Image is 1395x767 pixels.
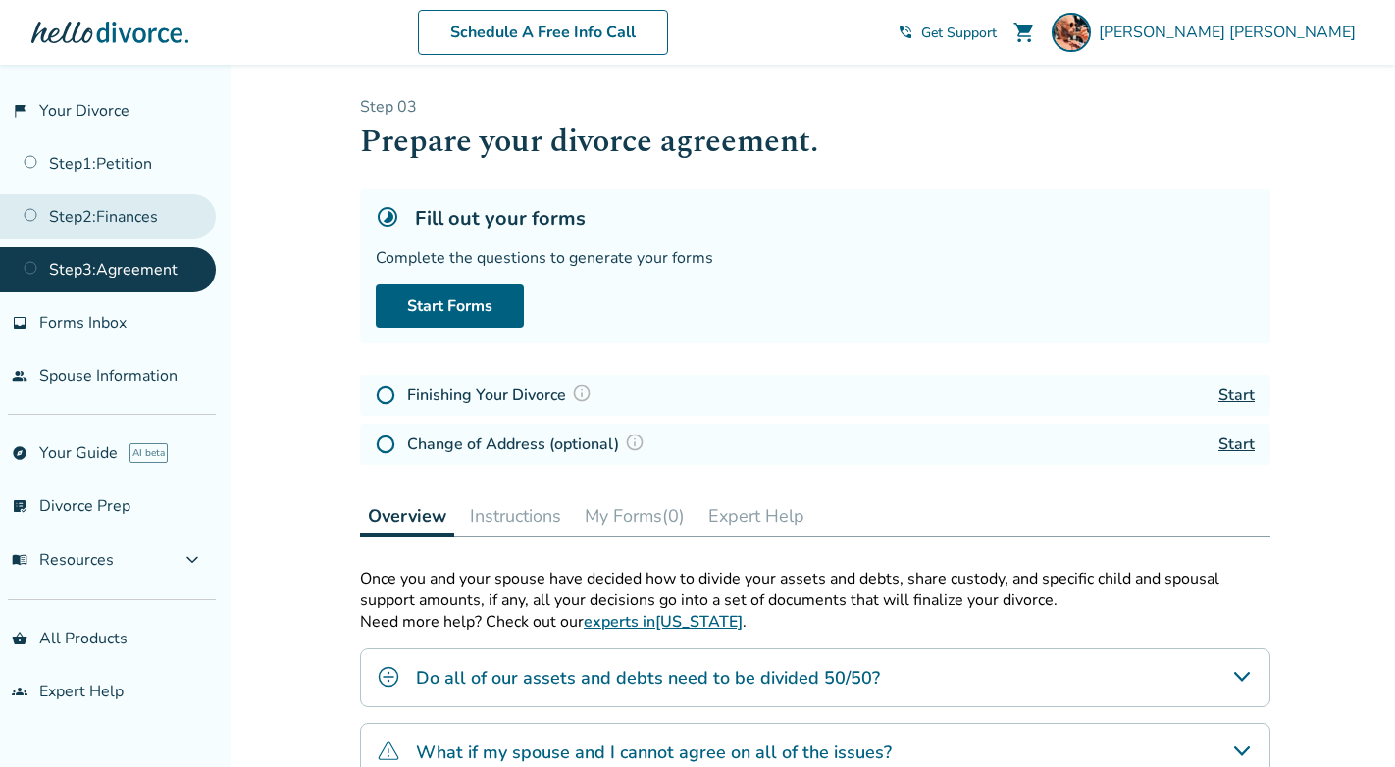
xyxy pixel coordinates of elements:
[700,496,812,536] button: Expert Help
[360,568,1270,611] p: Once you and your spouse have decided how to divide your assets and debts, share custody, and spe...
[376,385,395,405] img: Not Started
[12,103,27,119] span: flag_2
[625,433,645,452] img: Question Mark
[12,631,27,646] span: shopping_basket
[181,548,204,572] span: expand_more
[360,496,454,537] button: Overview
[572,383,592,403] img: Question Mark
[407,383,597,408] h4: Finishing Your Divorce
[12,552,27,568] span: menu_book
[376,247,1255,269] div: Complete the questions to generate your forms
[12,368,27,383] span: people
[462,496,569,536] button: Instructions
[129,443,168,463] span: AI beta
[1218,384,1255,406] a: Start
[12,684,27,699] span: groups
[577,496,693,536] button: My Forms(0)
[377,665,400,689] img: Do all of our assets and debts need to be divided 50/50?
[360,648,1270,707] div: Do all of our assets and debts need to be divided 50/50?
[12,315,27,331] span: inbox
[416,665,880,690] h4: Do all of our assets and debts need to be divided 50/50?
[1012,21,1036,44] span: shopping_cart
[377,740,400,763] img: What if my spouse and I cannot agree on all of the issues?
[1052,13,1091,52] img: Martin Petracca
[416,740,892,765] h4: What if my spouse and I cannot agree on all of the issues?
[360,118,1270,166] h1: Prepare your divorce agreement.
[415,205,586,231] h5: Fill out your forms
[1218,434,1255,455] a: Start
[39,312,127,333] span: Forms Inbox
[898,25,913,40] span: phone_in_talk
[376,284,524,328] a: Start Forms
[1297,673,1395,767] iframe: Chat Widget
[12,445,27,461] span: explore
[584,611,743,633] a: experts in[US_STATE]
[898,24,997,42] a: phone_in_talkGet Support
[376,435,395,454] img: Not Started
[921,24,997,42] span: Get Support
[418,10,668,55] a: Schedule A Free Info Call
[407,432,650,457] h4: Change of Address (optional)
[360,611,1270,633] p: Need more help? Check out our .
[12,498,27,514] span: list_alt_check
[1099,22,1364,43] span: [PERSON_NAME] [PERSON_NAME]
[360,96,1270,118] p: Step 0 3
[12,549,114,571] span: Resources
